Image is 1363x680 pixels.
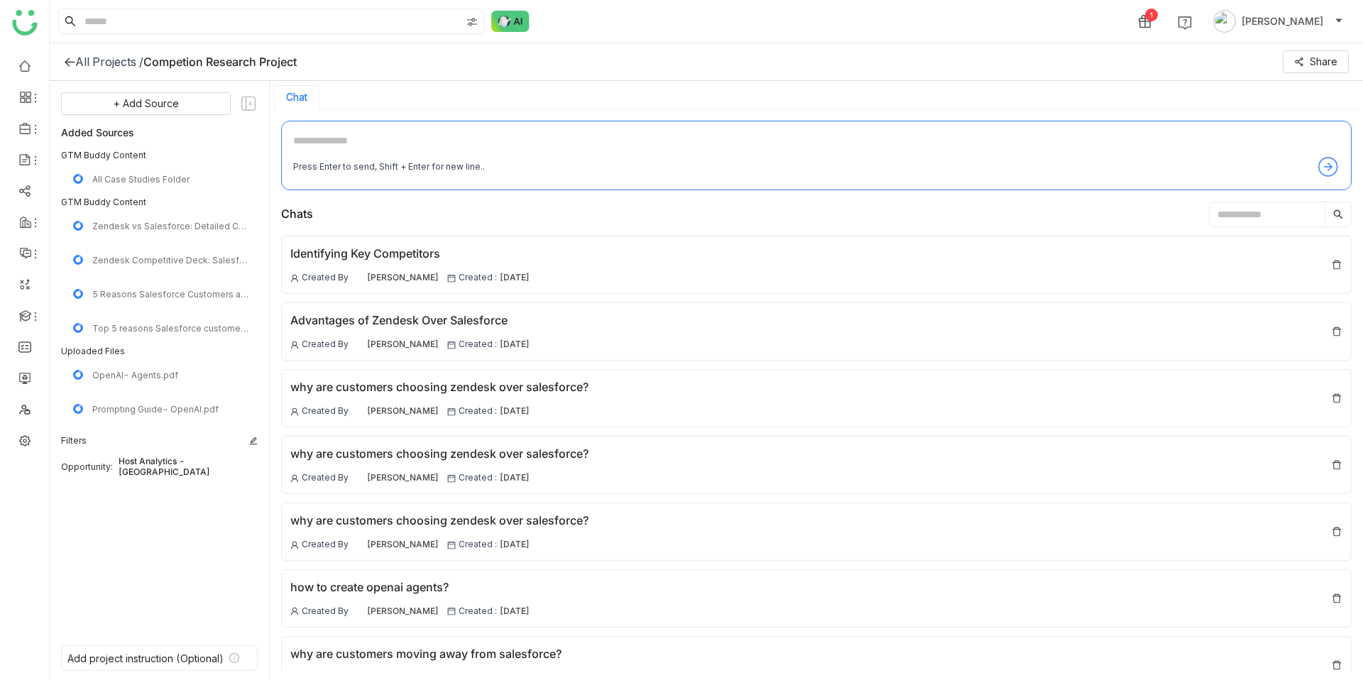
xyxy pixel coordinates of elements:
[61,434,87,447] div: Filters
[367,338,439,351] span: [PERSON_NAME]
[92,404,249,415] div: Prompting Guide- OpenAI.pdf
[367,605,439,618] span: [PERSON_NAME]
[367,471,439,485] span: [PERSON_NAME]
[302,405,349,418] span: Created By
[293,160,485,174] div: Press Enter to send, Shift + Enter for new line..
[500,605,530,618] span: [DATE]
[290,312,530,329] div: Advantages of Zendesk Over Salesforce
[351,539,364,552] img: 61307121755ca5673e314e4d
[1331,659,1342,671] img: delete.svg
[67,652,224,664] div: Add project instruction (Optional)
[459,538,497,552] span: Created :
[302,471,349,485] span: Created By
[500,538,530,552] span: [DATE]
[351,605,364,618] img: 61307121755ca5673e314e4d
[290,578,530,596] div: how to create openai agents?
[1178,16,1192,30] img: help.svg
[1331,593,1342,604] img: delete.svg
[1283,50,1349,73] button: Share
[61,92,231,115] button: + Add Source
[70,319,87,336] img: uploading.gif
[290,245,530,263] div: Identifying Key Competitors
[290,645,562,663] div: why are customers moving away from salesforce?
[1331,326,1342,337] img: delete.svg
[1331,393,1342,404] img: delete.svg
[500,271,530,285] span: [DATE]
[70,400,87,417] img: uploading.gif
[500,338,530,351] span: [DATE]
[466,16,478,28] img: search-type.svg
[119,456,258,477] div: Host Analytics - [GEOGRAPHIC_DATA]
[351,472,364,485] img: 61307121755ca5673e314e4d
[459,405,497,418] span: Created :
[1331,259,1342,270] img: delete.svg
[12,10,38,35] img: logo
[367,271,439,285] span: [PERSON_NAME]
[459,271,497,285] span: Created :
[61,461,113,472] div: Opportunity:
[1145,9,1158,21] div: 1
[75,55,143,69] div: All Projects /
[500,471,530,485] span: [DATE]
[367,405,439,418] span: [PERSON_NAME]
[92,174,249,185] div: All Case Studies Folder
[70,170,87,187] img: uploading.gif
[459,338,497,351] span: Created :
[61,196,258,209] div: GTM Buddy Content
[70,285,87,302] img: uploading.gif
[143,55,297,69] div: Competion Research Project
[491,11,530,32] img: ask-buddy-normal.svg
[92,221,249,231] div: Zendesk vs Salesforce: Detailed Comparison
[290,378,589,396] div: why are customers choosing zendesk over salesforce?
[367,538,439,552] span: [PERSON_NAME]
[92,289,249,300] div: 5 Reasons Salesforce Customers are Switching To Zendesk | Full Text
[70,366,87,383] img: uploading.gif
[70,251,87,268] img: uploading.gif
[302,338,349,351] span: Created By
[459,605,497,618] span: Created :
[302,605,349,618] span: Created By
[92,323,249,334] div: Top 5 reasons Salesforce customers are switching to Zendesk
[281,205,313,223] div: Chats
[302,538,349,552] span: Created By
[351,272,364,285] img: 61307121755ca5673e314e4d
[1213,10,1236,33] img: avatar
[61,149,258,162] div: GTM Buddy Content
[351,339,364,351] img: 61307121755ca5673e314e4d
[290,445,589,463] div: why are customers choosing zendesk over salesforce?
[70,217,87,234] img: uploading.gif
[500,405,530,418] span: [DATE]
[114,96,179,111] span: + Add Source
[1331,526,1342,537] img: delete.svg
[290,512,589,530] div: why are customers choosing zendesk over salesforce?
[1310,54,1337,70] span: Share
[459,471,497,485] span: Created :
[61,124,258,141] div: Added Sources
[92,255,249,265] div: Zendesk Competitive Deck: Salesforce Battlecard
[1242,13,1323,29] span: [PERSON_NAME]
[302,271,349,285] span: Created By
[351,405,364,418] img: 61307121755ca5673e314e4d
[61,345,258,358] div: Uploaded Files
[1331,459,1342,471] img: delete.svg
[92,370,249,380] div: OpenAI- Agents.pdf
[1210,10,1346,33] button: [PERSON_NAME]
[286,92,307,103] button: Chat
